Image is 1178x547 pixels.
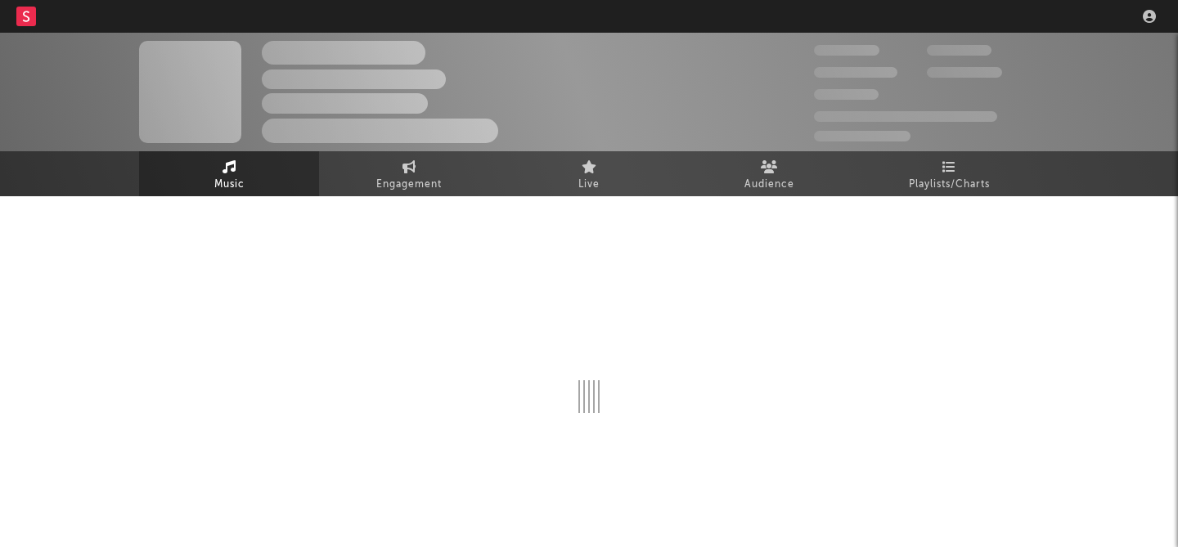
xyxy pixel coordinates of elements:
span: 100,000 [927,45,991,56]
span: Live [578,175,600,195]
span: 50,000,000 Monthly Listeners [814,111,997,122]
span: Jump Score: 85.0 [814,131,910,141]
a: Engagement [319,151,499,196]
span: 1,000,000 [927,67,1002,78]
span: Engagement [376,175,442,195]
span: 100,000 [814,89,879,100]
a: Music [139,151,319,196]
a: Live [499,151,679,196]
a: Audience [679,151,859,196]
span: Audience [744,175,794,195]
span: 300,000 [814,45,879,56]
span: Music [214,175,245,195]
span: 50,000,000 [814,67,897,78]
span: Playlists/Charts [909,175,990,195]
a: Playlists/Charts [859,151,1039,196]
